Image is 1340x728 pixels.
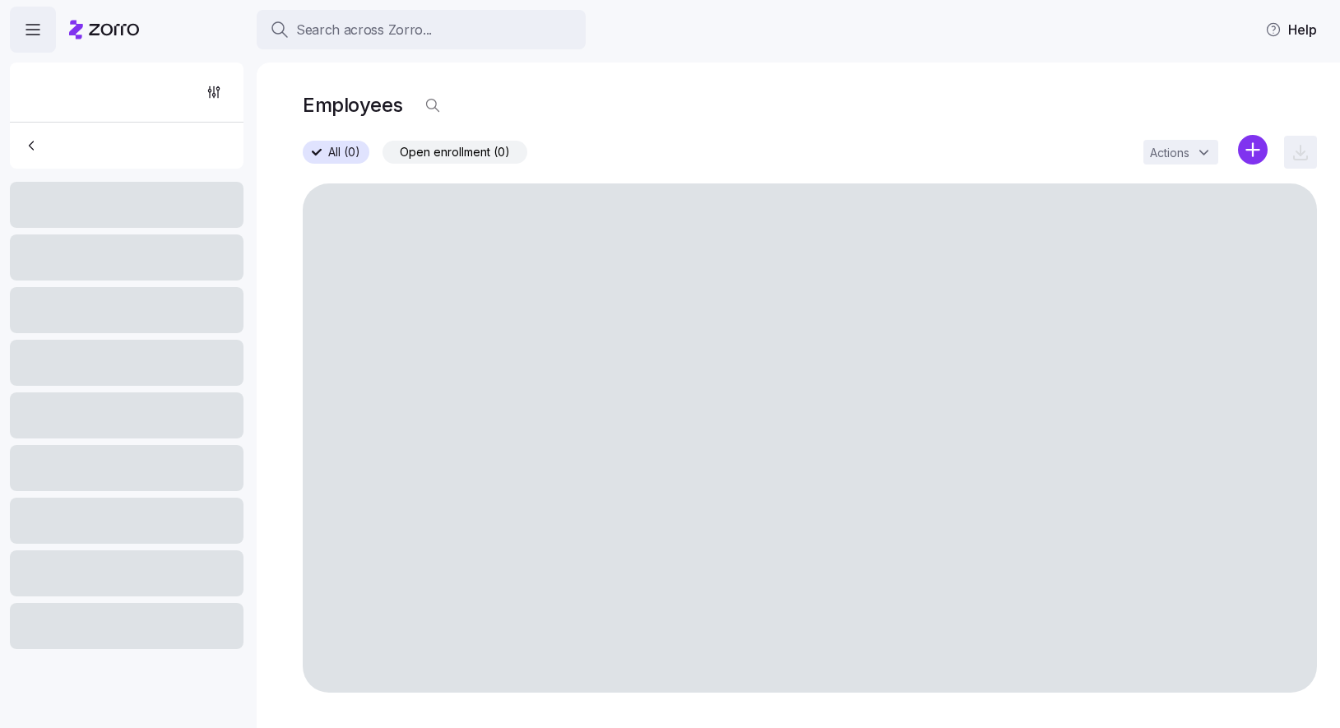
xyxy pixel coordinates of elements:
[257,10,586,49] button: Search across Zorro...
[1150,147,1189,159] span: Actions
[400,141,510,163] span: Open enrollment (0)
[303,92,403,118] h1: Employees
[328,141,360,163] span: All (0)
[296,20,432,40] span: Search across Zorro...
[1143,140,1218,165] button: Actions
[1265,20,1317,39] span: Help
[1238,135,1268,165] svg: add icon
[1252,13,1330,46] button: Help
